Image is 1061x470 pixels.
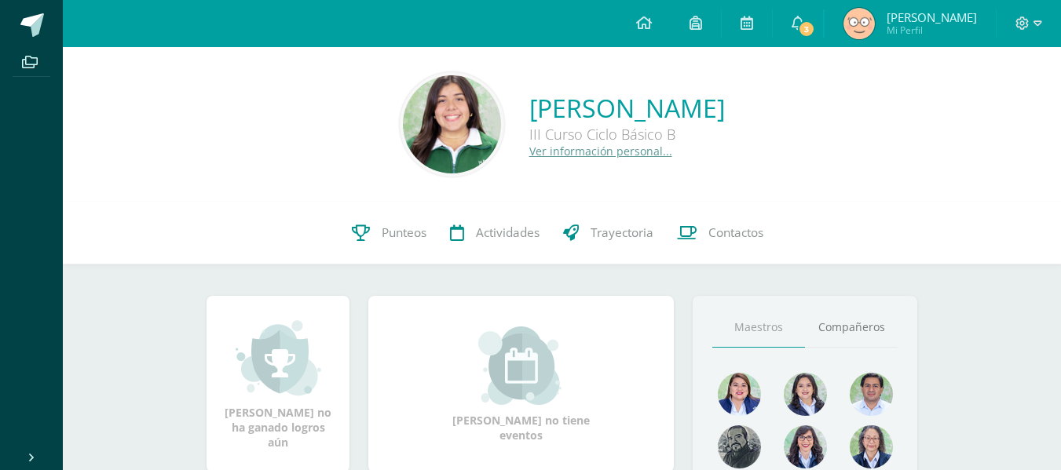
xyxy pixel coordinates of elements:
[529,144,672,158] a: Ver información personal...
[850,425,893,468] img: 68491b968eaf45af92dd3338bd9092c6.png
[784,425,827,468] img: b1da893d1b21f2b9f45fcdf5240f8abd.png
[551,202,665,264] a: Trayectoria
[887,9,977,25] span: [PERSON_NAME]
[236,319,321,397] img: achievement_small.png
[478,326,564,405] img: event_small.png
[665,202,775,264] a: Contactos
[850,373,893,416] img: 1e7bfa517bf798cc96a9d855bf172288.png
[403,75,501,173] img: fbba668b246c003fc420a1100c77b472.png
[443,326,600,443] div: [PERSON_NAME] no tiene eventos
[798,20,815,38] span: 3
[718,425,761,468] img: 4179e05c207095638826b52d0d6e7b97.png
[843,8,875,39] img: 7775765ac5b93ea7f316c0cc7e2e0b98.png
[382,224,426,241] span: Punteos
[712,308,805,348] a: Maestros
[340,202,438,264] a: Punteos
[591,224,653,241] span: Trayectoria
[476,224,540,241] span: Actividades
[718,373,761,416] img: 135afc2e3c36cc19cf7f4a6ffd4441d1.png
[887,24,977,37] span: Mi Perfil
[784,373,827,416] img: 45e5189d4be9c73150df86acb3c68ab9.png
[529,91,725,125] a: [PERSON_NAME]
[529,125,725,144] div: III Curso Ciclo Básico B
[222,319,334,450] div: [PERSON_NAME] no ha ganado logros aún
[805,308,898,348] a: Compañeros
[708,224,763,241] span: Contactos
[438,202,551,264] a: Actividades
